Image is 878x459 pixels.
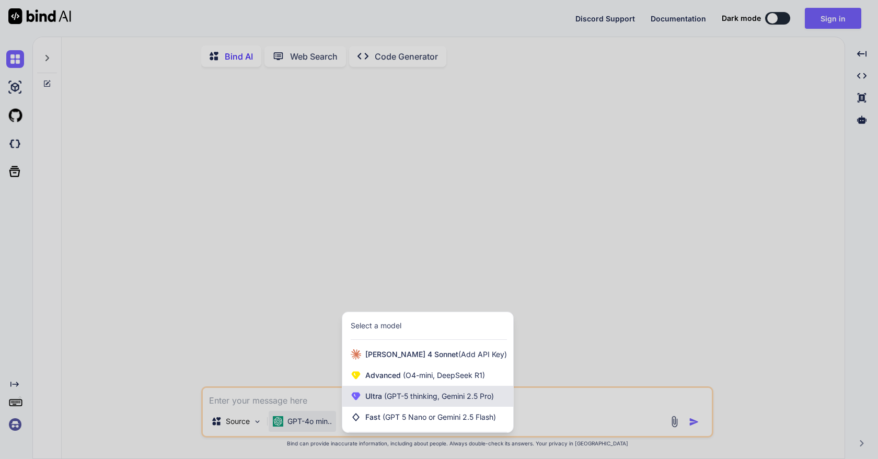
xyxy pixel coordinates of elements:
[401,371,485,380] span: (O4-mini, DeepSeek R1)
[382,392,494,400] span: (GPT-5 thinking, Gemini 2.5 Pro)
[383,412,496,421] span: (GPT 5 Nano or Gemini 2.5 Flash)
[458,350,507,359] span: (Add API Key)
[365,391,494,401] span: Ultra
[365,412,496,422] span: Fast
[365,370,485,381] span: Advanced
[351,320,401,331] div: Select a model
[365,349,507,360] span: [PERSON_NAME] 4 Sonnet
